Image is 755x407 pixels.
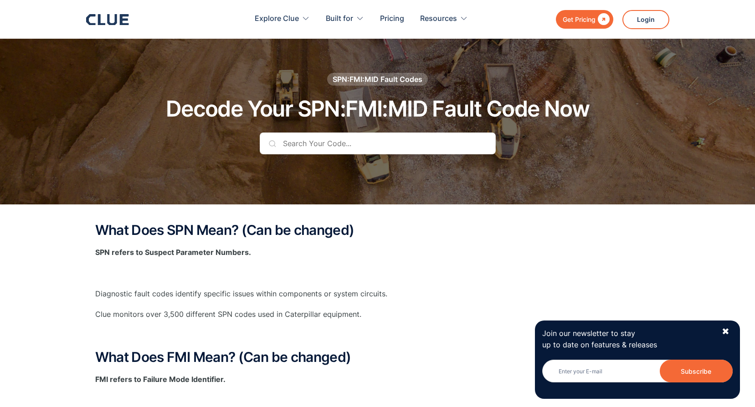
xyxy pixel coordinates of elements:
[95,329,660,341] p: ‍
[255,5,310,33] div: Explore Clue
[95,223,660,238] h2: What Does SPN Mean? (Can be changed)
[622,10,669,29] a: Login
[326,5,353,33] div: Built for
[420,5,468,33] div: Resources
[542,360,733,392] form: Newsletter
[556,10,613,29] a: Get Pricing
[380,5,404,33] a: Pricing
[95,309,660,320] p: Clue monitors over 3,500 different SPN codes used in Caterpillar equipment.
[563,14,596,25] div: Get Pricing
[95,248,251,257] strong: SPN refers to Suspect Parameter Numbers.
[333,74,422,84] div: SPN:FMI:MID Fault Codes
[260,132,496,154] input: Search Your Code...
[542,328,714,351] p: Join our newsletter to stay up to date on features & releases
[326,5,364,33] div: Built for
[255,5,299,33] div: Explore Clue
[95,267,660,279] p: ‍
[95,375,226,384] strong: FMI refers to Failure Mode Identifier.
[95,288,660,300] p: Diagnostic fault codes identify specific issues within components or system circuits.
[542,360,733,382] input: Enter your E-mail
[420,5,457,33] div: Resources
[95,350,660,365] h2: What Does FMI Mean? (Can be changed)
[95,394,660,406] p: ‍
[660,360,733,382] input: Subscribe
[166,97,589,121] h1: Decode Your SPN:FMI:MID Fault Code Now
[722,326,729,337] div: ✖
[596,14,610,25] div: 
